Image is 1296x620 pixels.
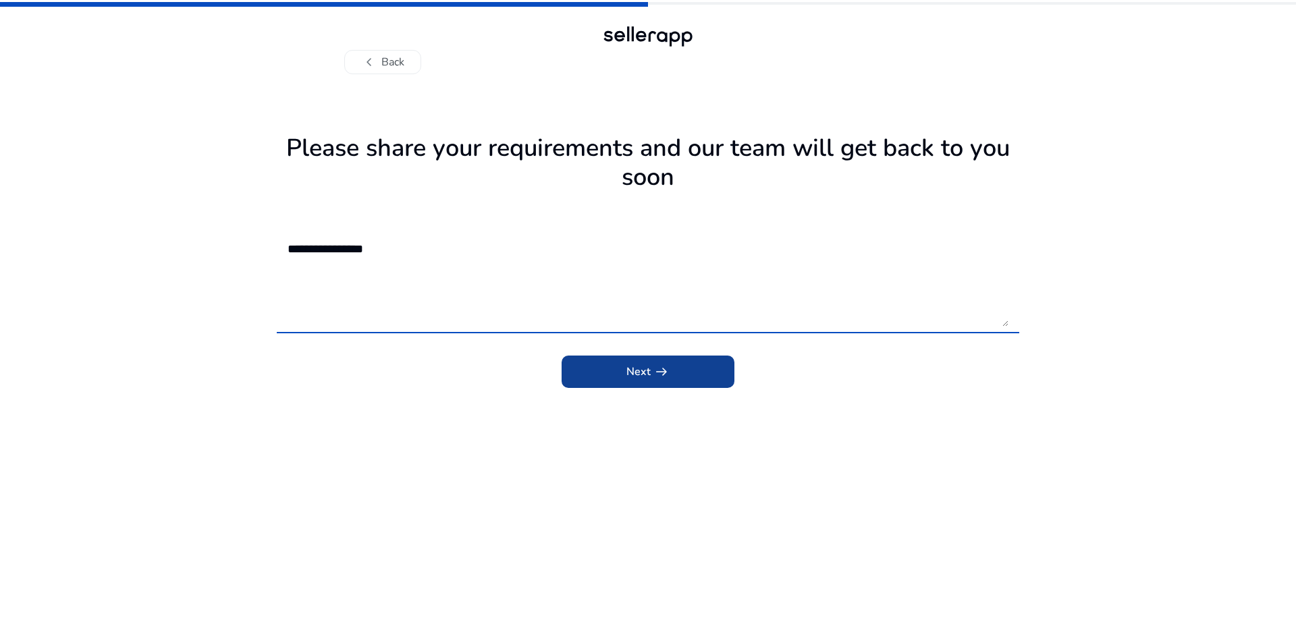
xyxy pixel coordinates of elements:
[361,54,377,70] span: chevron_left
[344,50,421,74] button: chevron_leftBack
[653,364,670,380] span: arrow_right_alt
[562,356,734,388] button: Nextarrow_right_alt
[277,134,1019,192] h1: Please share your requirements and our team will get back to you soon
[626,364,670,380] span: Next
